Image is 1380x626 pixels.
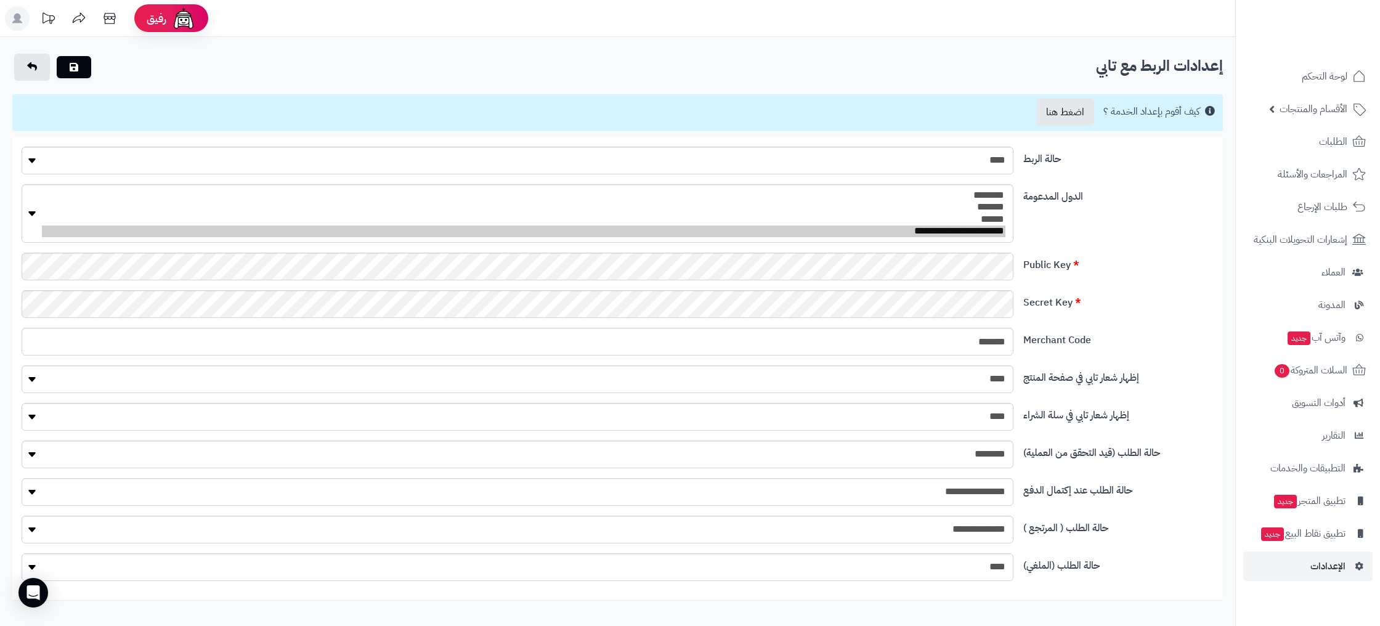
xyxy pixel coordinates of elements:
label: حالة الربط [1018,147,1219,166]
span: جديد [1274,495,1297,508]
a: العملاء [1243,258,1373,287]
label: Merchant Code [1018,328,1219,348]
a: اضغط هنا [1036,99,1094,126]
span: الإعدادات [1310,558,1345,575]
a: الإعدادات [1243,551,1373,581]
a: تطبيق نقاط البيعجديد [1243,519,1373,548]
label: Secret Key [1018,290,1219,310]
span: السلات المتروكة [1273,362,1347,379]
a: التقارير [1243,421,1373,450]
span: الأقسام والمنتجات [1280,100,1347,118]
label: Public Key [1018,253,1219,272]
label: إظهار شعار تابي في صفحة المنتج [1018,365,1219,385]
span: أدوات التسويق [1292,394,1345,412]
span: التقارير [1322,427,1345,444]
span: تطبيق المتجر [1273,492,1345,510]
label: حالة الطلب ( المرتجع ) [1018,516,1219,535]
a: التطبيقات والخدمات [1243,453,1373,483]
h2: إعدادات الربط مع تابي [12,54,1223,79]
label: إظهار شعار تابي في سلة الشراء [1018,403,1219,423]
span: المدونة [1318,296,1345,314]
label: الدول المدعومة [1018,184,1219,204]
a: إشعارات التحويلات البنكية [1243,225,1373,254]
span: طلبات الإرجاع [1297,198,1347,216]
a: لوحة التحكم [1243,62,1373,91]
a: السلات المتروكة0 [1243,356,1373,385]
a: الطلبات [1243,127,1373,156]
span: لوحة التحكم [1302,68,1347,85]
a: المدونة [1243,290,1373,320]
span: جديد [1261,527,1284,541]
label: حالة الطلب (قيد التحقق من العملية) [1018,441,1219,460]
label: حالة الطلب عند إكتمال الدفع [1018,478,1219,498]
div: Open Intercom Messenger [18,578,48,608]
span: التطبيقات والخدمات [1270,460,1345,477]
img: ai-face.png [171,6,196,31]
a: طلبات الإرجاع [1243,192,1373,222]
span: الطلبات [1319,133,1347,150]
a: وآتس آبجديد [1243,323,1373,352]
a: تطبيق المتجرجديد [1243,486,1373,516]
a: تحديثات المنصة [33,6,63,34]
a: المراجعات والأسئلة [1243,160,1373,189]
span: العملاء [1321,264,1345,281]
span: رفيق [147,11,166,26]
span: جديد [1288,331,1310,345]
span: المراجعات والأسئلة [1278,166,1347,183]
small: كيف أقوم بإعداد الخدمة ؟ [1103,104,1199,119]
span: 0 [1275,364,1289,378]
a: أدوات التسويق [1243,388,1373,418]
label: حالة الطلب (الملغي) [1018,553,1219,573]
span: إشعارات التحويلات البنكية [1254,231,1347,248]
span: وآتس آب [1286,329,1345,346]
span: تطبيق نقاط البيع [1260,525,1345,542]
